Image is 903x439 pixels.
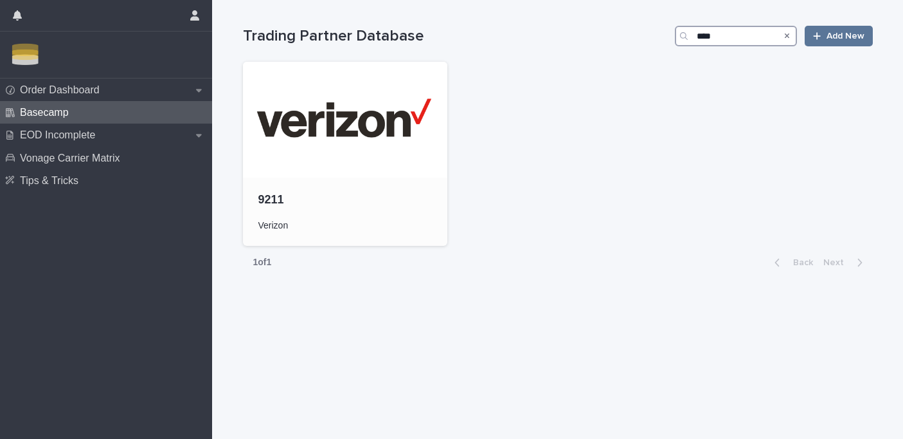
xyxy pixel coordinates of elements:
p: Tips & Tricks [15,174,89,187]
p: 9211 [258,193,433,207]
p: EOD Incomplete [15,129,105,141]
span: Next [823,258,852,267]
img: Zbn3osBRTqmJoOucoKu4 [10,42,40,68]
a: 9211Verizon [243,62,448,246]
span: Verizon [258,220,289,230]
span: Back [785,258,813,267]
p: Vonage Carrier Matrix [15,152,130,164]
p: Order Dashboard [15,84,110,96]
h1: Trading Partner Database [243,27,670,46]
button: Back [764,257,818,268]
input: Search [675,26,797,46]
a: Add New [805,26,872,46]
p: Basecamp [15,106,79,118]
span: Add New [827,32,864,41]
button: Next [818,257,873,268]
p: 1 of 1 [243,246,282,279]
